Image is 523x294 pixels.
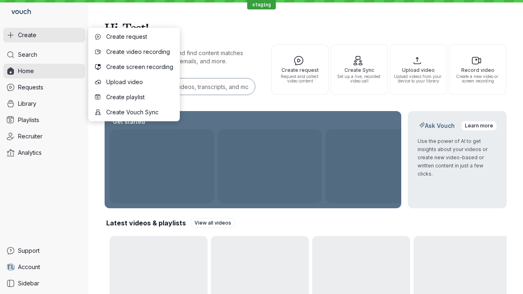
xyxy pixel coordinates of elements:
span: Set up a live, recorded video call [334,74,384,83]
button: Create video recording [90,45,178,59]
h2: Get started [111,118,147,126]
span: Create video recording [106,48,173,56]
button: Record videoCreate a new video or screen recording [449,44,506,95]
a: Library [3,96,85,111]
a: TUAccount [3,260,85,274]
button: Create Vouch Sync [90,105,178,120]
span: Support [18,247,40,255]
span: Create screen recording [106,63,173,71]
a: Learn more [461,121,497,131]
span: Library [18,100,36,108]
button: Create playlist [90,90,178,105]
p: Search for any keywords and find content matches through transcriptions, user emails, and more. [105,49,257,65]
span: Learn more [465,122,493,130]
span: Account [18,263,40,271]
span: Request and collect video content [275,74,325,83]
span: Create Sync [334,67,384,73]
span: Upload video [393,67,443,73]
span: Create request [106,33,173,41]
button: Upload videoUpload videos from your device to your library [390,44,447,95]
a: Sidebar [3,276,85,291]
button: Create requestRequest and collect video content [271,44,329,95]
button: Create request [90,29,178,44]
span: Create request [275,67,325,73]
h2: Ask Vouch [418,122,456,130]
span: T [6,263,11,271]
span: Create a new video or screen recording [453,74,503,83]
p: Use the power of AI to get insights about your videos or create new video-based or written conten... [418,137,497,178]
button: Create [3,28,85,42]
button: Create SyncSet up a live, recorded video call [331,44,388,95]
span: Recruiter [18,132,42,140]
a: Playlists [3,113,85,127]
span: View all videos [194,219,231,227]
span: U [11,263,16,271]
span: Requests [18,83,43,91]
a: Requests [3,80,85,95]
span: Search [18,51,37,59]
a: Home [3,64,85,78]
a: View all videos [191,218,235,228]
a: Recruiter [3,129,85,144]
span: Analytics [18,149,42,157]
h1: Hi, Test! [105,16,507,39]
span: Home [18,67,34,75]
span: Create Vouch Sync [106,108,173,116]
span: Sidebar [18,279,39,287]
a: Support [3,243,85,258]
button: Upload video [90,75,178,89]
span: Record video [453,67,503,73]
a: Search [3,47,85,62]
button: Create screen recording [90,60,178,74]
span: Upload video [106,78,173,86]
span: Playlists [18,116,39,124]
h2: Latest videos & playlists [106,218,186,227]
span: Create [18,31,36,39]
span: Upload videos from your device to your library [393,74,443,83]
span: Create playlist [106,93,173,101]
a: Analytics [3,145,85,160]
a: Go to homepage [3,3,34,21]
